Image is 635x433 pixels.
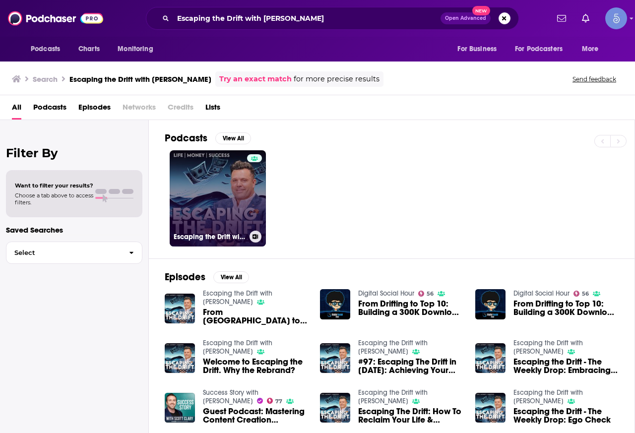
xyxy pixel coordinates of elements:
[475,343,506,373] img: Escaping the Drift - The Weekly Drop: Embracing Life's Unfairness
[450,40,509,59] button: open menu
[570,75,619,83] button: Send feedback
[605,7,627,29] button: Show profile menu
[78,99,111,120] a: Episodes
[168,99,193,120] span: Credits
[15,192,93,206] span: Choose a tab above to access filters.
[441,12,491,24] button: Open AdvancedNew
[513,289,570,298] a: Digital Social Hour
[111,40,166,59] button: open menu
[508,40,577,59] button: open menu
[165,132,251,144] a: PodcastsView All
[24,40,73,59] button: open menu
[165,271,249,283] a: EpisodesView All
[6,146,142,160] h2: Filter By
[513,388,583,405] a: Escaping the Drift with John Gafford
[427,292,434,296] span: 56
[578,10,593,27] a: Show notifications dropdown
[205,99,220,120] a: Lists
[445,16,486,21] span: Open Advanced
[358,358,463,374] span: #97: Escaping The Drift in [DATE]: Achieving Your Resolutions
[8,9,103,28] img: Podchaser - Follow, Share and Rate Podcasts
[358,300,463,316] span: From Drifting to Top 10: Building a 300K Download Podcast | [PERSON_NAME] Part 2 DSH #968
[475,393,506,423] img: Escaping the Drift - The Weekly Drop: Ego Check
[165,343,195,373] img: Welcome to Escaping the Drift. Why the Rebrand?
[165,132,207,144] h2: Podcasts
[358,358,463,374] a: #97: Escaping The Drift in 2024: Achieving Your Resolutions
[165,271,205,283] h2: Episodes
[203,289,272,306] a: Escaping the Drift with John Gafford
[33,99,66,120] a: Podcasts
[575,40,611,59] button: open menu
[215,132,251,144] button: View All
[146,7,519,30] div: Search podcasts, credits, & more...
[203,407,308,424] a: Guest Podcast: Mastering Content Creation (Escaping The Drift)
[15,182,93,189] span: Want to filter your results?
[78,42,100,56] span: Charts
[203,358,308,374] a: Welcome to Escaping the Drift. Why the Rebrand?
[605,7,627,29] img: User Profile
[69,74,211,84] h3: Escaping the Drift with [PERSON_NAME]
[582,42,599,56] span: More
[12,99,21,120] a: All
[33,74,58,84] h3: Search
[418,291,434,297] a: 56
[513,407,619,424] a: Escaping the Drift - The Weekly Drop: Ego Check
[358,407,463,424] a: Escaping The Drift: How To Reclaim Your Life & Succeed with Jeff Fargo EP 55
[358,300,463,316] a: From Drifting to Top 10: Building a 300K Download Podcast | John Gafford Part 2 DSH #968
[320,343,350,373] img: #97: Escaping The Drift in 2024: Achieving Your Resolutions
[358,407,463,424] span: Escaping The Drift: How To Reclaim Your Life & Succeed with [PERSON_NAME] EP 55
[170,150,266,247] a: Escaping the Drift with [PERSON_NAME]
[294,73,380,85] span: for more precise results
[513,339,583,356] a: Escaping the Drift with John Gafford
[513,300,619,316] span: From Drifting to Top 10: Building a 300K Download Podcast | [PERSON_NAME] Part 2 DSH #968
[203,308,308,325] a: From Broadway to the Bad Ass| Escaping the Drift with John Gafford | Episode 88 Jen Gottlieb
[472,6,490,15] span: New
[123,99,156,120] span: Networks
[320,289,350,319] img: From Drifting to Top 10: Building a 300K Download Podcast | John Gafford Part 2 DSH #968
[320,393,350,423] img: Escaping The Drift: How To Reclaim Your Life & Succeed with Jeff Fargo EP 55
[118,42,153,56] span: Monitoring
[173,10,441,26] input: Search podcasts, credits, & more...
[72,40,106,59] a: Charts
[31,42,60,56] span: Podcasts
[358,289,414,298] a: Digital Social Hour
[203,339,272,356] a: Escaping the Drift with John Gafford
[6,249,121,256] span: Select
[475,289,506,319] img: From Drifting to Top 10: Building a 300K Download Podcast | John Gafford Part 2 DSH #968
[573,291,589,297] a: 56
[267,398,283,404] a: 77
[358,388,428,405] a: Escaping the Drift with John Gafford
[457,42,497,56] span: For Business
[213,271,249,283] button: View All
[174,233,246,241] h3: Escaping the Drift with [PERSON_NAME]
[513,358,619,374] a: Escaping the Drift - The Weekly Drop: Embracing Life's Unfairness
[605,7,627,29] span: Logged in as Spiral5-G1
[358,339,428,356] a: Escaping the Drift with John Gafford
[203,308,308,325] span: From [GEOGRAPHIC_DATA] to the Bad Ass| Escaping the Drift with [PERSON_NAME] | Episode 88 [PERSON...
[165,393,195,423] img: Guest Podcast: Mastering Content Creation (Escaping The Drift)
[203,388,258,405] a: Success Story with Scott D. Clary
[275,399,282,404] span: 77
[6,225,142,235] p: Saved Searches
[513,300,619,316] a: From Drifting to Top 10: Building a 300K Download Podcast | John Gafford Part 2 DSH #968
[165,294,195,324] img: From Broadway to the Bad Ass| Escaping the Drift with John Gafford | Episode 88 Jen Gottlieb
[515,42,563,56] span: For Podcasters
